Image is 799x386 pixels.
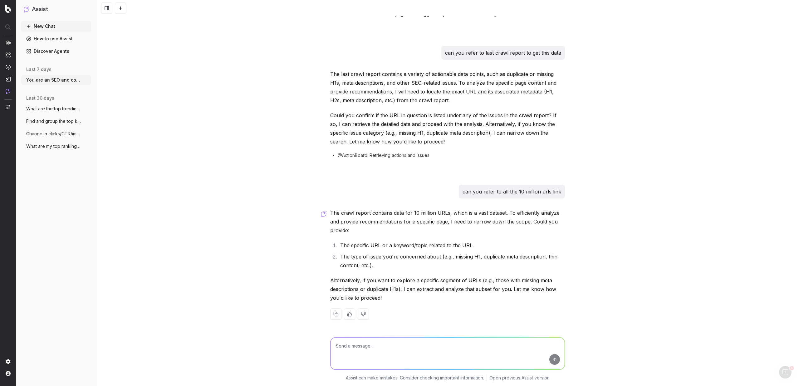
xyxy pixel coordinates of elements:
p: The last crawl report contains a variety of actionable data points, such as duplicate or missing ... [330,70,565,105]
button: Change in clicks/CTR/impressions over la [21,129,91,139]
img: Assist [6,88,11,94]
a: How to use Assist [21,34,91,44]
p: Could you confirm if the URL in question is listed under any of the issues in the crawl report? I... [330,111,565,146]
button: Find and group the top keywords for [21,116,91,126]
button: What are my top ranking pages? [21,141,91,151]
li: The specific URL or a keyword/topic related to the URL. [338,241,565,250]
p: can you refer to all the 10 million urls link [463,187,561,196]
img: Switch project [6,105,10,109]
p: Alternatively, if you want to explore a specific segment of URLs (e.g., those with missing meta d... [330,276,565,302]
img: Studio [6,77,11,82]
li: The type of issue you're concerned about (e.g., missing H1, duplicate meta description, thin cont... [338,252,565,270]
span: @ActionBoard: Retrieving actions and issues [338,152,429,158]
img: My account [6,371,11,376]
img: Botify logo [5,5,11,13]
button: Assist [24,5,89,14]
a: Open previous Assist version [489,375,550,381]
button: You are an SEO and content optimizat [21,75,91,85]
button: New Chat [21,21,91,31]
a: Discover Agents [21,46,91,56]
img: Activation [6,64,11,70]
img: Assist [24,6,29,12]
img: Setting [6,359,11,364]
span: last 30 days [26,95,54,101]
img: Analytics [6,40,11,45]
p: Assist can make mistakes. Consider checking important information. [346,375,484,381]
span: What are the top trending topics for hom [26,106,81,112]
span: 1 [791,365,796,370]
h1: Assist [32,5,48,14]
p: The crawl report contains data for 10 million URLs, which is a vast dataset. To efficiently analy... [330,208,565,235]
span: What are my top ranking pages? [26,143,81,149]
iframe: Intercom live chat [778,365,793,380]
span: Find and group the top keywords for [26,118,81,124]
img: Botify assist logo [321,211,327,217]
img: Intelligence [6,52,11,58]
button: What are the top trending topics for hom [21,104,91,114]
span: last 7 days [26,66,51,73]
p: can you refer to last crawl report to get this data [445,48,561,57]
span: Change in clicks/CTR/impressions over la [26,131,81,137]
span: You are an SEO and content optimizat [26,77,81,83]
